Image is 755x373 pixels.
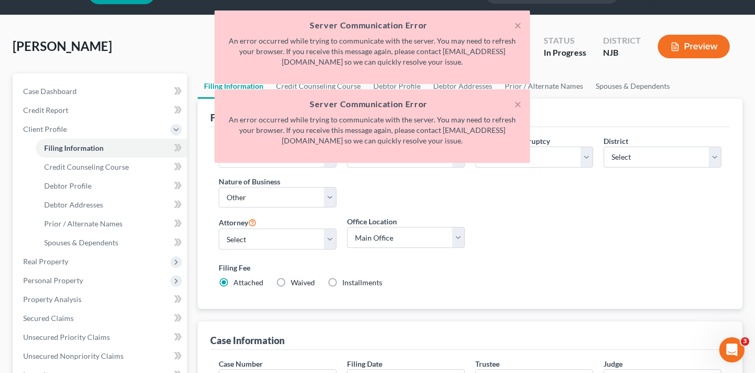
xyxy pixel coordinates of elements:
[223,115,522,146] p: An error occurred while trying to communicate with the server. You may need to refresh your brows...
[44,219,123,228] span: Prior / Alternate Names
[44,200,103,209] span: Debtor Addresses
[23,314,74,323] span: Secured Claims
[36,233,187,252] a: Spouses & Dependents
[23,295,81,304] span: Property Analysis
[233,278,263,287] span: Attached
[291,278,315,287] span: Waived
[604,358,623,369] label: Judge
[219,262,721,273] label: Filing Fee
[342,278,382,287] span: Installments
[219,216,257,229] label: Attorney
[15,347,187,366] a: Unsecured Nonpriority Claims
[23,351,124,360] span: Unsecured Nonpriority Claims
[514,19,522,32] button: ×
[36,177,187,195] a: Debtor Profile
[23,333,110,341] span: Unsecured Priority Claims
[36,214,187,233] a: Prior / Alternate Names
[36,195,187,214] a: Debtor Addresses
[223,98,522,110] h5: Server Communication Error
[210,334,284,347] div: Case Information
[15,290,187,309] a: Property Analysis
[44,162,129,171] span: Credit Counseling Course
[219,176,280,187] label: Nature of Business
[223,19,522,32] h5: Server Communication Error
[44,181,91,190] span: Debtor Profile
[15,328,187,347] a: Unsecured Priority Claims
[15,309,187,328] a: Secured Claims
[219,358,263,369] label: Case Number
[347,358,382,369] label: Filing Date
[475,358,499,369] label: Trustee
[23,276,83,285] span: Personal Property
[347,216,397,227] label: Office Location
[44,238,118,247] span: Spouses & Dependents
[719,337,744,362] iframe: Intercom live chat
[23,257,68,266] span: Real Property
[514,98,522,110] button: ×
[741,337,749,346] span: 3
[223,36,522,67] p: An error occurred while trying to communicate with the server. You may need to refresh your brows...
